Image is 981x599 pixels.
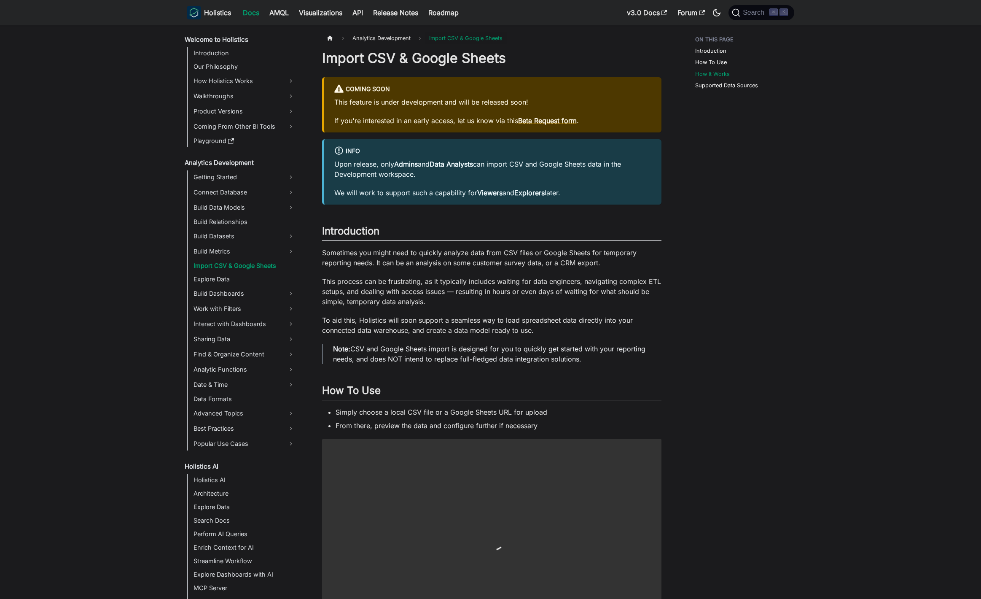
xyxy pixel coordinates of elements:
p: CSV and Google Sheets import is designed for you to quickly get started with your reporting needs... [333,344,651,364]
a: Our Philosophy [191,61,298,73]
a: Build Metrics [191,245,298,258]
strong: Viewers [477,189,503,197]
a: Roadmap [423,6,464,19]
a: Coming From Other BI Tools [191,120,298,133]
p: Upon release, only and can import CSV and Google Sheets data in the Development workspace. [334,159,651,179]
a: Welcome to Holistics [182,34,298,46]
b: Holistics [204,8,231,18]
strong: Explorers [514,189,545,197]
a: Connect Database [191,186,298,199]
h1: Import CSV & Google Sheets [322,50,661,67]
p: If you're interested in an early access, let us know via this . [334,116,651,126]
a: Explore Data [191,501,298,513]
a: Streamline Workflow [191,555,298,567]
a: Home page [322,32,338,44]
li: Simply choose a local CSV file or a Google Sheets URL for upload [336,407,661,417]
nav: Breadcrumbs [322,32,661,44]
a: MCP Server [191,582,298,594]
a: How To Use [695,58,727,66]
a: Build Dashboards [191,287,298,300]
a: Release Notes [368,6,423,19]
p: This process can be frustrating, as it typically includes waiting for data engineers, navigating ... [322,276,661,307]
a: Analytics Development [182,157,298,169]
a: Introduction [191,47,298,59]
a: Popular Use Cases [191,437,298,451]
span: Import CSV & Google Sheets [425,32,507,44]
p: This feature is under development and will be released soon! [334,97,651,107]
a: Beta Request form [518,116,577,125]
a: Product Versions [191,105,298,118]
a: Perform AI Queries [191,528,298,540]
a: Find & Organize Content [191,348,298,361]
span: Analytics Development [348,32,415,44]
a: Best Practices [191,422,298,435]
p: We will work to support such a capability for and later. [334,188,651,198]
a: Date & Time [191,378,298,391]
button: Search (Command+K) [728,5,794,20]
a: Getting Started [191,170,298,184]
div: info [334,146,651,157]
a: Search Docs [191,515,298,526]
a: Introduction [695,47,726,55]
h2: Introduction [322,225,661,241]
a: Import CSV & Google Sheets [191,260,298,272]
a: Data Formats [191,393,298,405]
h2: How To Use [322,384,661,400]
a: How It Works [695,70,730,78]
a: Analytic Functions [191,363,298,376]
a: Build Datasets [191,229,298,243]
a: HolisticsHolistics [187,6,231,19]
strong: Note: [333,345,350,353]
a: Interact with Dashboards [191,317,298,331]
p: Sometimes you might need to quickly analyze data from CSV files or Google Sheets for temporary re... [322,248,661,268]
a: Work with Filters [191,302,298,316]
a: Advanced Topics [191,407,298,420]
p: To aid this, Holistics will soon support a seamless way to load spreadsheet data directly into yo... [322,315,661,335]
span: Search [740,9,769,16]
li: From there, preview the data and configure further if necessary [336,421,661,431]
img: Holistics [187,6,201,19]
a: Enrich Context for AI [191,542,298,553]
a: Explore Data [191,273,298,285]
a: Explore Dashboards with AI [191,569,298,580]
a: Docs [238,6,264,19]
kbd: ⌘ [769,8,778,16]
a: Sharing Data [191,332,298,346]
a: Architecture [191,488,298,499]
div: Coming Soon [334,84,651,95]
a: Build Data Models [191,201,298,214]
a: API [347,6,368,19]
a: Walkthroughs [191,89,298,103]
a: Visualizations [294,6,347,19]
strong: Admins [394,160,418,168]
a: Holistics AI [191,474,298,486]
strong: Data Analysts [430,160,473,168]
a: Playground [191,135,298,147]
a: How Holistics Works [191,74,298,88]
kbd: K [779,8,788,16]
a: Supported Data Sources [695,81,758,89]
a: Holistics AI [182,461,298,472]
nav: Docs sidebar [179,25,305,599]
a: Forum [672,6,710,19]
a: Build Relationships [191,216,298,228]
a: v3.0 Docs [622,6,672,19]
a: AMQL [264,6,294,19]
button: Switch between dark and light mode (currently dark mode) [710,6,723,19]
